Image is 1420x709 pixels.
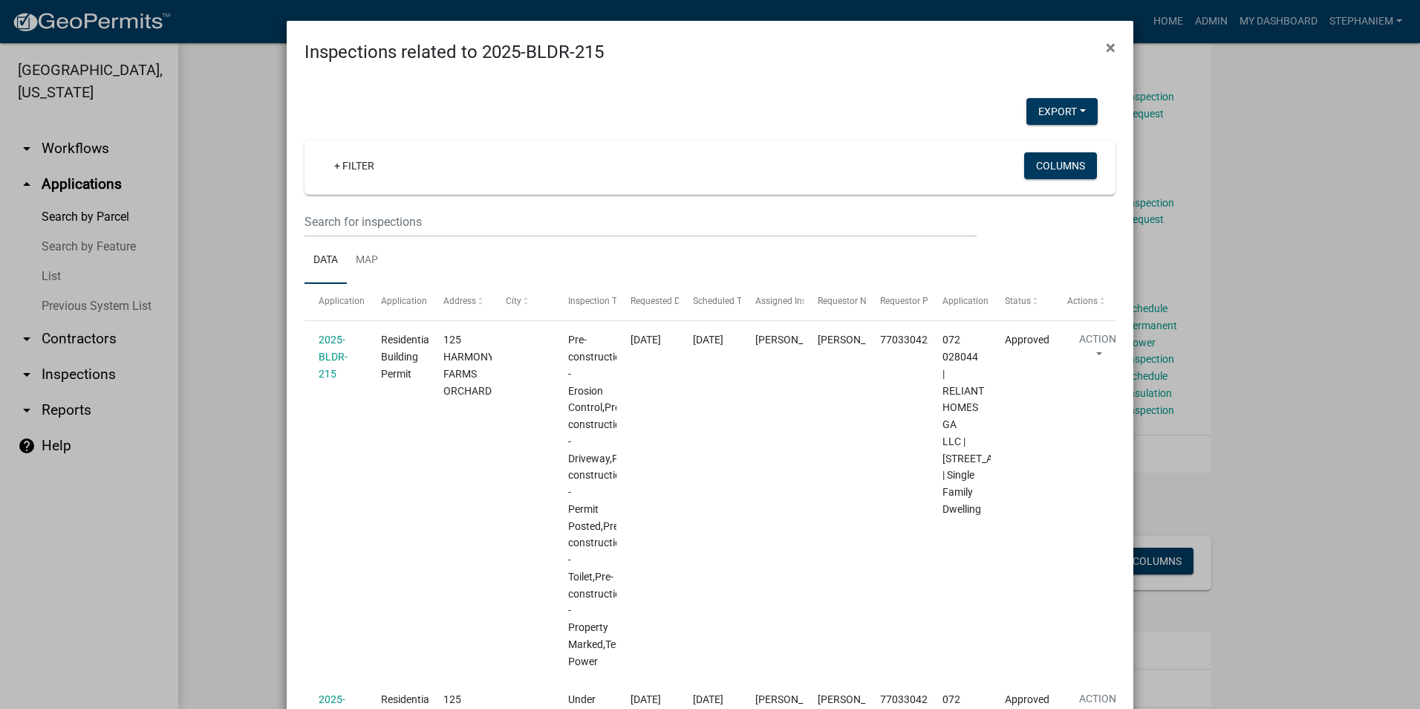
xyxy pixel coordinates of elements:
[1005,693,1049,705] span: Approved
[631,296,693,306] span: Requested Date
[928,284,991,320] datatable-header-cell: Application Description
[429,284,492,320] datatable-header-cell: Address
[304,237,347,285] a: Data
[942,296,1036,306] span: Application Description
[1005,296,1031,306] span: Status
[1106,37,1116,58] span: ×
[319,296,365,306] span: Application
[1094,27,1127,68] button: Close
[1067,296,1098,306] span: Actions
[347,237,387,285] a: Map
[1067,331,1128,369] button: Action
[679,284,741,320] datatable-header-cell: Scheduled Time
[755,693,835,705] span: Michele Rivera
[693,296,757,306] span: Scheduled Time
[506,296,521,306] span: City
[755,296,832,306] span: Assigned Inspector
[616,284,679,320] datatable-header-cell: Requested Date
[568,296,631,306] span: Inspection Type
[693,691,727,708] div: [DATE]
[818,334,897,346] span: Jackson ford
[443,334,494,396] span: 125 HARMONY FARMS ORCHARD
[554,284,616,320] datatable-header-cell: Inspection Type
[804,284,866,320] datatable-header-cell: Requestor Name
[741,284,804,320] datatable-header-cell: Assigned Inspector
[304,207,977,237] input: Search for inspections
[322,152,386,179] a: + Filter
[755,334,835,346] span: Michele Rivera
[1024,152,1097,179] button: Columns
[304,39,604,65] h4: Inspections related to 2025-BLDR-215
[381,334,431,380] span: Residential Building Permit
[631,693,661,705] span: 09/10/2025
[492,284,554,320] datatable-header-cell: City
[866,284,928,320] datatable-header-cell: Requestor Phone
[880,334,939,346] span: 7703304221
[1026,98,1098,125] button: Export
[568,334,631,667] span: Pre-construction - Erosion Control,Pre-construction - Driveway,Pre-construction - Permit Posted,P...
[443,296,476,306] span: Address
[942,334,1034,515] span: 072 028044 | RELIANT HOMES GA LLC | 125 HARMONY FARMS ORCHARD | Single Family Dwelling
[319,334,348,380] a: 2025-BLDR-215
[304,284,367,320] datatable-header-cell: Application
[818,296,885,306] span: Requestor Name
[880,296,948,306] span: Requestor Phone
[991,284,1053,320] datatable-header-cell: Status
[631,334,661,346] span: 08/27/2025
[1053,284,1116,320] datatable-header-cell: Actions
[693,331,727,349] div: [DATE]
[381,296,449,306] span: Application Type
[818,693,897,705] span: Jackson ford
[1005,334,1049,346] span: Approved
[880,693,939,705] span: 7703304221
[367,284,429,320] datatable-header-cell: Application Type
